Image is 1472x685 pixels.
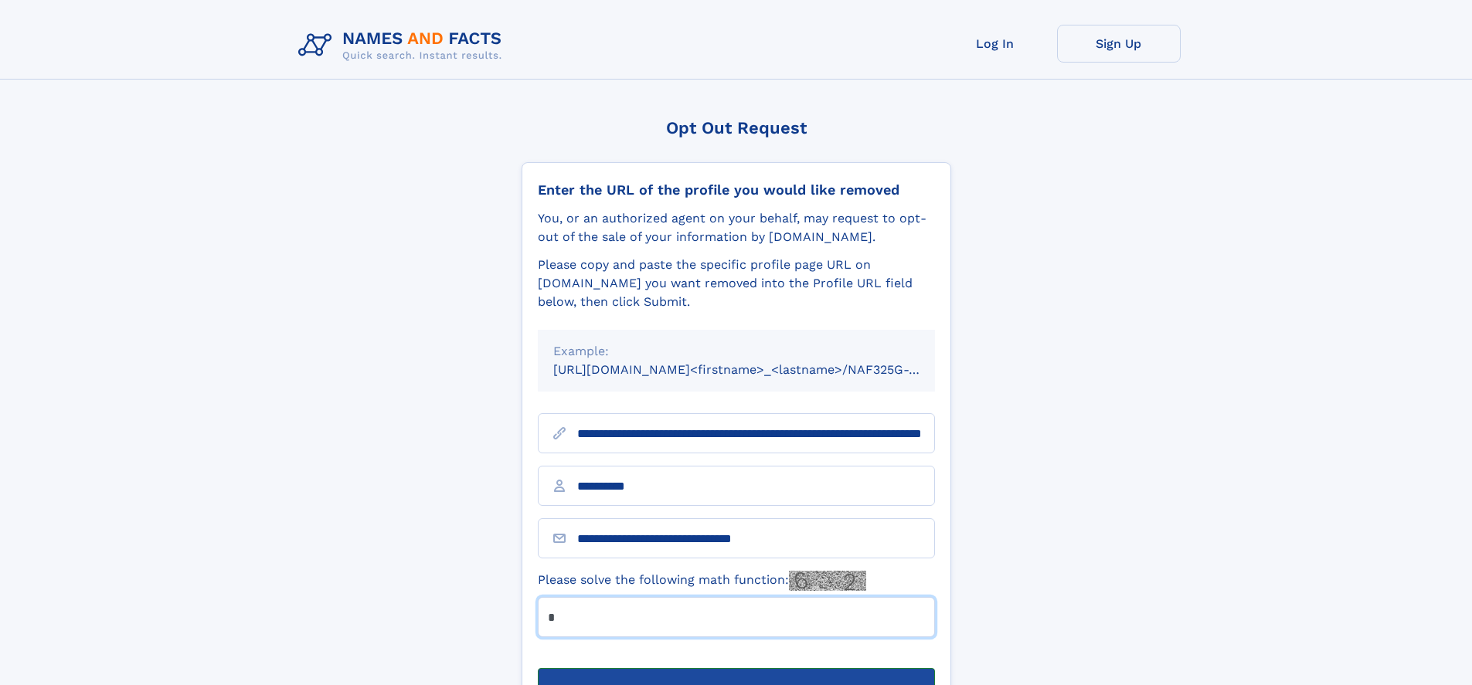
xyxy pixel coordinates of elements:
[1057,25,1181,63] a: Sign Up
[538,209,935,246] div: You, or an authorized agent on your behalf, may request to opt-out of the sale of your informatio...
[553,362,964,377] small: [URL][DOMAIN_NAME]<firstname>_<lastname>/NAF325G-xxxxxxxx
[538,256,935,311] div: Please copy and paste the specific profile page URL on [DOMAIN_NAME] you want removed into the Pr...
[538,181,935,198] div: Enter the URL of the profile you would like removed
[538,571,866,591] label: Please solve the following math function:
[522,118,951,137] div: Opt Out Request
[292,25,515,66] img: Logo Names and Facts
[553,342,920,361] div: Example:
[933,25,1057,63] a: Log In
